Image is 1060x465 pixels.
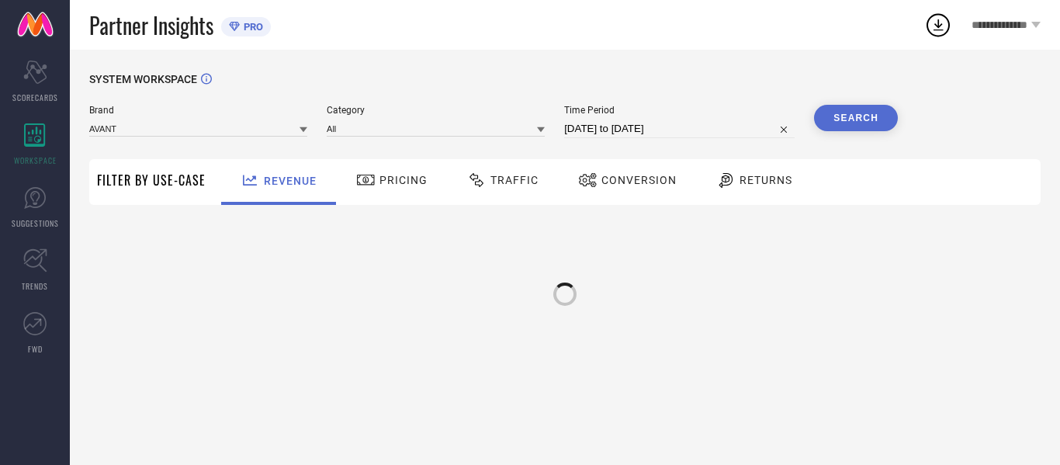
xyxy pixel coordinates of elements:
span: Returns [740,174,792,186]
span: Filter By Use-Case [97,171,206,189]
span: Conversion [601,174,677,186]
span: FWD [28,343,43,355]
span: PRO [240,21,263,33]
span: TRENDS [22,280,48,292]
span: Pricing [379,174,428,186]
span: Time Period [564,105,795,116]
div: Open download list [924,11,952,39]
span: Revenue [264,175,317,187]
span: SCORECARDS [12,92,58,103]
span: Traffic [490,174,539,186]
span: Partner Insights [89,9,213,41]
span: Brand [89,105,307,116]
span: WORKSPACE [14,154,57,166]
span: Category [327,105,545,116]
input: Select time period [564,120,795,138]
span: SUGGESTIONS [12,217,59,229]
span: SYSTEM WORKSPACE [89,73,197,85]
button: Search [814,105,898,131]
